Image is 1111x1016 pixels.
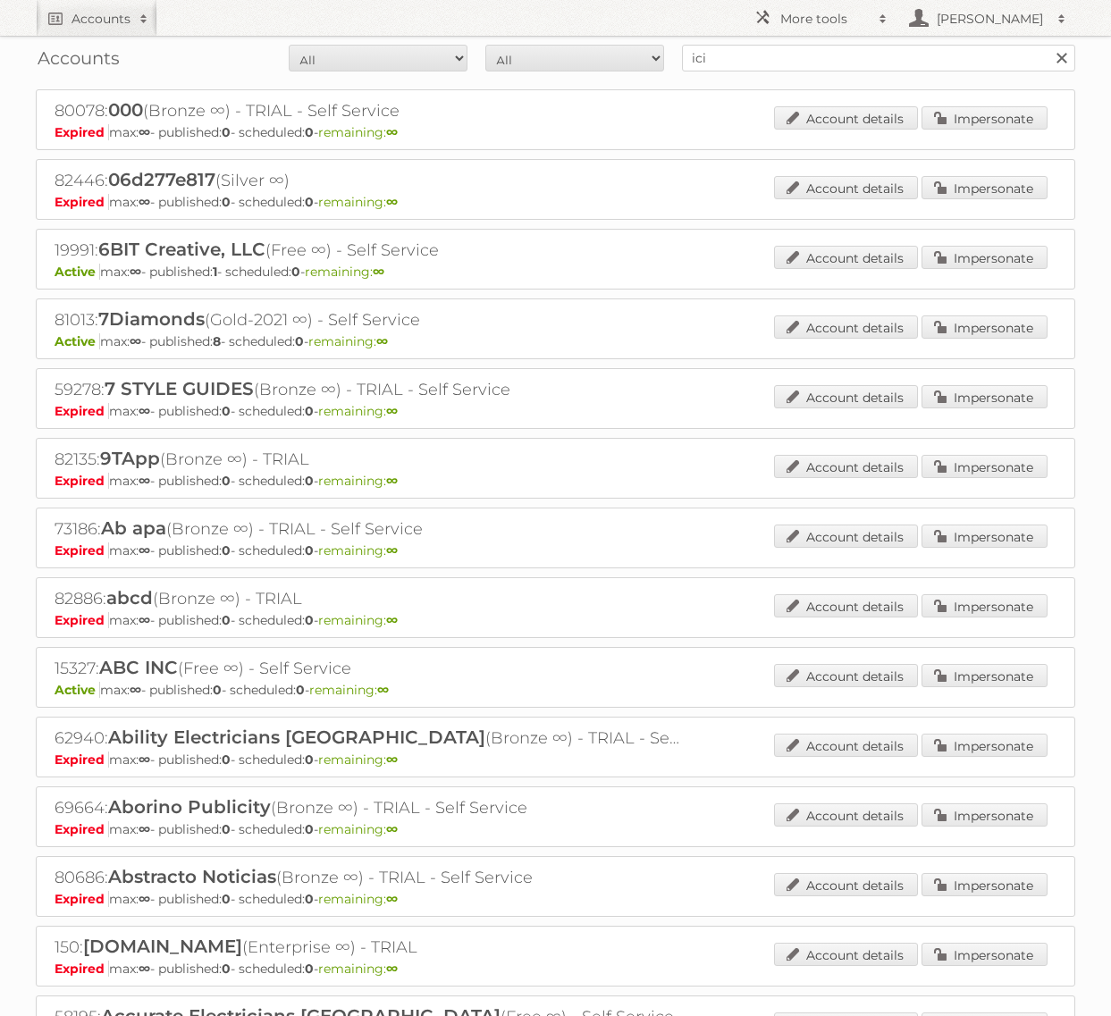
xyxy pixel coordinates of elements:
p: max: - published: - scheduled: - [55,333,1056,349]
span: remaining: [305,264,384,280]
span: Expired [55,891,109,907]
a: Impersonate [922,943,1048,966]
strong: 0 [222,752,231,768]
p: max: - published: - scheduled: - [55,961,1056,977]
h2: More tools [780,10,870,28]
a: Account details [774,803,918,827]
a: Impersonate [922,385,1048,408]
strong: ∞ [376,333,388,349]
h2: 73186: (Bronze ∞) - TRIAL - Self Service [55,517,680,541]
strong: 0 [213,682,222,698]
span: remaining: [318,821,398,837]
strong: ∞ [139,612,150,628]
strong: ∞ [130,682,141,698]
strong: 1 [213,264,217,280]
a: Impersonate [922,315,1048,339]
strong: 0 [305,124,314,140]
strong: ∞ [139,403,150,419]
a: Account details [774,734,918,757]
span: Ab apa [101,517,166,539]
a: Account details [774,943,918,966]
span: remaining: [318,891,398,907]
a: Account details [774,455,918,478]
span: Active [55,682,100,698]
p: max: - published: - scheduled: - [55,682,1056,698]
a: Account details [774,315,918,339]
strong: 0 [222,821,231,837]
span: Expired [55,403,109,419]
a: Account details [774,873,918,896]
h2: 80686: (Bronze ∞) - TRIAL - Self Service [55,866,680,889]
a: Impersonate [922,664,1048,687]
strong: 0 [222,612,231,628]
h2: 62940: (Bronze ∞) - TRIAL - Self Service [55,726,680,750]
strong: ∞ [130,264,141,280]
strong: ∞ [139,821,150,837]
h2: 80078: (Bronze ∞) - TRIAL - Self Service [55,99,680,122]
strong: ∞ [139,752,150,768]
p: max: - published: - scheduled: - [55,542,1056,558]
span: Expired [55,612,109,628]
h2: 69664: (Bronze ∞) - TRIAL - Self Service [55,796,680,819]
a: Account details [774,106,918,130]
strong: ∞ [373,264,384,280]
span: remaining: [308,333,388,349]
p: max: - published: - scheduled: - [55,821,1056,837]
span: 7 STYLE GUIDES [105,378,254,399]
strong: ∞ [386,961,398,977]
span: abcd [106,587,153,609]
a: Account details [774,664,918,687]
h2: 59278: (Bronze ∞) - TRIAL - Self Service [55,378,680,401]
strong: 0 [222,194,231,210]
span: Active [55,264,100,280]
p: max: - published: - scheduled: - [55,473,1056,489]
h2: 81013: (Gold-2021 ∞) - Self Service [55,308,680,332]
p: max: - published: - scheduled: - [55,891,1056,907]
strong: 0 [305,542,314,558]
strong: ∞ [386,473,398,489]
strong: 0 [305,473,314,489]
strong: ∞ [386,891,398,907]
strong: 0 [222,542,231,558]
h2: 82135: (Bronze ∞) - TRIAL [55,448,680,471]
strong: ∞ [139,961,150,977]
span: remaining: [318,403,398,419]
a: Impersonate [922,525,1048,548]
p: max: - published: - scheduled: - [55,124,1056,140]
p: max: - published: - scheduled: - [55,194,1056,210]
span: remaining: [318,542,398,558]
span: 6BIT Creative, LLC [98,239,265,260]
span: Expired [55,124,109,140]
a: Impersonate [922,455,1048,478]
span: remaining: [318,194,398,210]
a: Impersonate [922,734,1048,757]
span: Active [55,333,100,349]
span: Aborino Publicity [108,796,271,818]
strong: ∞ [386,542,398,558]
strong: 0 [305,891,314,907]
a: Impersonate [922,594,1048,617]
strong: 0 [222,403,231,419]
span: 000 [108,99,143,121]
strong: 0 [305,961,314,977]
strong: ∞ [139,473,150,489]
span: remaining: [309,682,389,698]
strong: ∞ [386,194,398,210]
span: Expired [55,752,109,768]
strong: 0 [222,473,231,489]
span: remaining: [318,612,398,628]
h2: 82446: (Silver ∞) [55,169,680,192]
strong: ∞ [377,682,389,698]
span: 7Diamonds [98,308,205,330]
span: Abstracto Noticias [108,866,276,887]
a: Impersonate [922,873,1048,896]
span: 06d277e817 [108,169,215,190]
strong: 0 [295,333,304,349]
span: [DOMAIN_NAME] [83,936,242,957]
p: max: - published: - scheduled: - [55,612,1056,628]
h2: 15327: (Free ∞) - Self Service [55,657,680,680]
a: Impersonate [922,803,1048,827]
span: Expired [55,821,109,837]
h2: 19991: (Free ∞) - Self Service [55,239,680,262]
a: Impersonate [922,106,1048,130]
